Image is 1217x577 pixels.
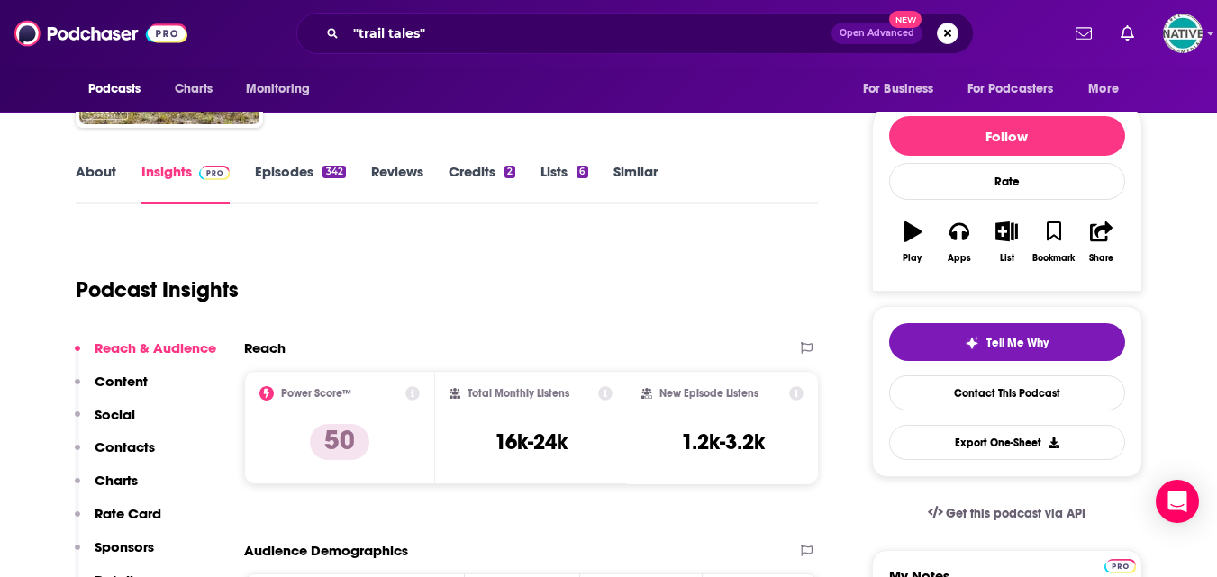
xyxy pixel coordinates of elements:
span: New [889,11,922,28]
div: Bookmark [1032,253,1075,264]
button: Export One-Sheet [889,425,1125,460]
button: Apps [936,210,983,275]
button: Show profile menu [1163,14,1203,53]
div: List [1000,253,1014,264]
div: Play [903,253,922,264]
button: Contacts [75,438,155,472]
button: open menu [76,72,165,106]
span: Logged in as truenativemedia [1163,14,1203,53]
div: Share [1089,253,1113,264]
span: Monitoring [246,77,310,102]
p: Charts [95,472,138,489]
button: open menu [850,72,957,106]
span: More [1088,77,1119,102]
h2: Total Monthly Listens [468,387,569,400]
img: Podchaser Pro [199,166,231,180]
div: 6 [577,166,587,178]
span: For Business [863,77,934,102]
a: Pro website [1104,556,1136,573]
a: About [76,163,116,204]
div: Search podcasts, credits, & more... [296,13,974,54]
button: Content [75,373,148,406]
a: Reviews [371,163,423,204]
button: Charts [75,472,138,505]
h2: Reach [244,339,286,356]
input: Search podcasts, credits, & more... [346,19,831,48]
button: Share [1077,210,1124,275]
p: Reach & Audience [95,339,216,356]
button: Bookmark [1031,210,1077,275]
p: Rate Card [95,505,161,522]
a: InsightsPodchaser Pro [141,163,231,204]
p: Social [95,406,135,423]
h3: 16k-24k [495,428,568,455]
p: Sponsors [95,538,154,555]
button: tell me why sparkleTell Me Why [889,323,1125,361]
span: Podcasts [88,77,141,102]
a: Show notifications dropdown [1113,18,1141,49]
h1: Podcast Insights [76,276,239,303]
a: Credits2 [449,163,515,204]
button: open menu [233,72,333,106]
a: Charts [163,72,224,106]
button: Sponsors [75,538,154,572]
button: Rate Card [75,505,161,538]
h3: 1.2k-3.2k [681,428,765,455]
h2: Power Score™ [281,387,351,400]
h2: New Episode Listens [659,387,758,400]
p: 50 [310,424,369,460]
button: Reach & Audience [75,339,216,373]
span: Open Advanced [840,29,914,38]
div: Apps [948,253,971,264]
div: Rate [889,163,1125,200]
span: Tell Me Why [986,336,1049,350]
a: Show notifications dropdown [1068,18,1099,49]
span: Charts [175,77,213,102]
p: Contacts [95,438,155,455]
img: tell me why sparkle [965,336,979,350]
p: Content [95,373,148,390]
a: Similar [613,163,658,204]
div: Open Intercom Messenger [1156,480,1199,523]
button: Social [75,406,135,439]
button: List [983,210,1030,275]
img: Podchaser Pro [1104,559,1136,573]
button: open menu [1076,72,1141,106]
span: Get this podcast via API [946,506,1085,521]
a: Contact This Podcast [889,375,1125,410]
img: Podchaser - Follow, Share and Rate Podcasts [14,16,187,50]
img: User Profile [1163,14,1203,53]
a: Episodes342 [255,163,345,204]
button: Play [889,210,936,275]
a: Get this podcast via API [913,491,1101,536]
a: Lists6 [540,163,587,204]
button: open menu [956,72,1080,106]
button: Open AdvancedNew [831,23,922,44]
div: 2 [504,166,515,178]
h2: Audience Demographics [244,542,408,559]
span: For Podcasters [967,77,1054,102]
div: 342 [322,166,345,178]
button: Follow [889,116,1125,156]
